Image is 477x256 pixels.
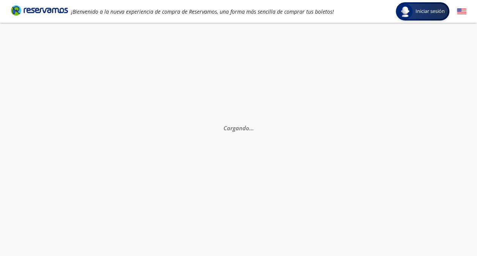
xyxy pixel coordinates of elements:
i: Brand Logo [11,5,68,16]
span: . [249,124,251,132]
span: . [251,124,252,132]
em: Cargando [224,124,254,132]
span: . [252,124,254,132]
a: Brand Logo [11,5,68,18]
button: English [457,7,466,16]
span: Iniciar sesión [412,8,448,15]
em: ¡Bienvenido a la nueva experiencia de compra de Reservamos, una forma más sencilla de comprar tus... [71,8,334,15]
